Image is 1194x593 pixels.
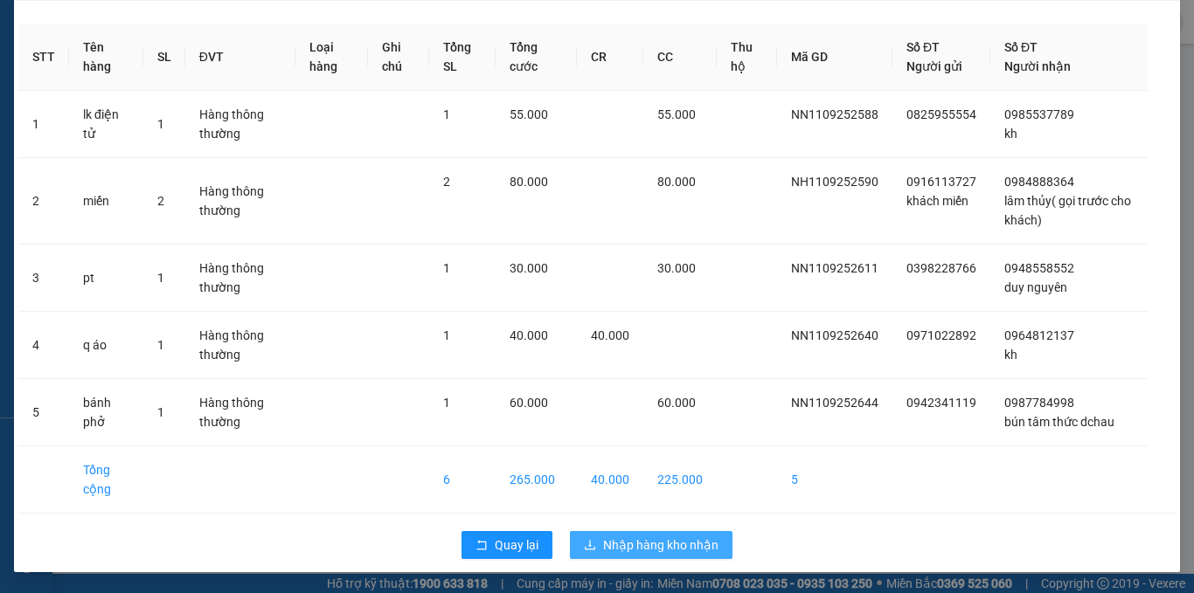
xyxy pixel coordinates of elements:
[584,539,596,553] span: download
[443,261,450,275] span: 1
[185,24,295,91] th: ĐVT
[577,446,643,514] td: 40.000
[510,107,548,121] span: 55.000
[157,338,164,352] span: 1
[1004,194,1131,227] span: lâm thủy( gọi trước cho khách)
[69,24,143,91] th: Tên hàng
[185,245,295,312] td: Hàng thông thường
[69,158,143,245] td: miến
[643,446,717,514] td: 225.000
[603,535,718,555] span: Nhập hàng kho nhận
[657,107,696,121] span: 55.000
[295,24,368,91] th: Loại hàng
[157,117,164,131] span: 1
[1004,415,1114,429] span: bún tâm thức dchau
[18,379,69,446] td: 5
[185,379,295,446] td: Hàng thông thường
[185,91,295,158] td: Hàng thông thường
[510,396,548,410] span: 60.000
[591,328,629,342] span: 40.000
[510,328,548,342] span: 40.000
[368,24,429,91] th: Ghi chú
[1004,40,1038,54] span: Số ĐT
[657,396,696,410] span: 60.000
[1004,59,1071,73] span: Người nhận
[906,175,976,189] span: 0916113727
[577,24,643,91] th: CR
[476,539,488,553] span: rollback
[1004,175,1074,189] span: 0984888364
[69,245,143,312] td: pt
[1004,261,1074,275] span: 0948558552
[143,24,185,91] th: SL
[69,312,143,379] td: q áo
[906,40,940,54] span: Số ĐT
[443,396,450,410] span: 1
[496,24,577,91] th: Tổng cước
[1004,280,1067,294] span: duy nguyên
[18,312,69,379] td: 4
[69,379,143,446] td: bánh phở
[157,271,164,285] span: 1
[1004,127,1017,141] span: kh
[18,24,69,91] th: STT
[1004,348,1017,362] span: kh
[717,24,777,91] th: Thu hộ
[429,24,496,91] th: Tổng SL
[462,531,552,559] button: rollbackQuay lại
[18,245,69,312] td: 3
[791,107,878,121] span: NN1109252588
[657,261,696,275] span: 30.000
[443,107,450,121] span: 1
[906,107,976,121] span: 0825955554
[906,194,968,208] span: khách miến
[1004,328,1074,342] span: 0964812137
[906,328,976,342] span: 0971022892
[570,531,732,559] button: downloadNhập hàng kho nhận
[906,261,976,275] span: 0398228766
[157,405,164,419] span: 1
[496,446,577,514] td: 265.000
[777,24,892,91] th: Mã GD
[791,396,878,410] span: NN1109252644
[1004,396,1074,410] span: 0987784998
[791,175,878,189] span: NH1109252590
[1004,107,1074,121] span: 0985537789
[495,535,538,555] span: Quay lại
[906,396,976,410] span: 0942341119
[18,158,69,245] td: 2
[185,158,295,245] td: Hàng thông thường
[18,91,69,158] td: 1
[657,175,696,189] span: 80.000
[443,175,450,189] span: 2
[443,328,450,342] span: 1
[510,261,548,275] span: 30.000
[69,91,143,158] td: lk điện tử
[777,446,892,514] td: 5
[906,59,962,73] span: Người gửi
[791,328,878,342] span: NN1109252640
[510,175,548,189] span: 80.000
[185,312,295,379] td: Hàng thông thường
[157,194,164,208] span: 2
[69,446,143,514] td: Tổng cộng
[791,261,878,275] span: NN1109252611
[643,24,717,91] th: CC
[429,446,496,514] td: 6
